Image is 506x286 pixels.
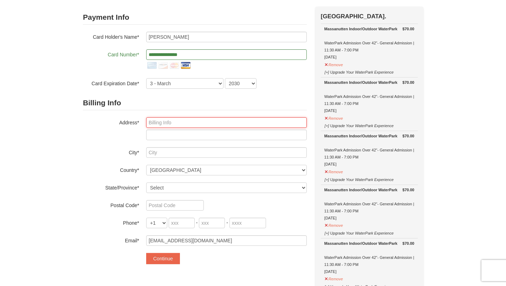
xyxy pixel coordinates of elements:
strong: $70.00 [402,240,414,247]
h2: Billing Info [83,96,307,110]
img: discover.png [157,60,169,71]
img: mastercard.png [169,60,180,71]
div: Massanutten Indoor/Outdoor WaterPark [324,79,414,86]
label: State/Province* [83,182,139,191]
input: Email [146,235,307,246]
input: Billing Info [146,117,307,128]
strong: $70.00 [402,186,414,193]
input: City [146,147,307,158]
button: Continue [146,253,180,264]
button: [+] Upgrade Your WaterPark Experience [324,174,394,183]
strong: [GEOGRAPHIC_DATA]. [321,13,386,20]
button: [+] Upgrade Your WaterPark Experience [324,67,394,76]
div: Massanutten Indoor/Outdoor WaterPark [324,132,414,139]
div: WaterPark Admission Over 42"- General Admission | 11:30 AM - 7:00 PM [DATE] [324,186,414,222]
input: xxx [199,218,225,228]
label: Card Expiration Date* [83,78,139,87]
label: Email* [83,235,139,244]
strong: $70.00 [402,25,414,32]
label: Postal Code* [83,200,139,209]
div: WaterPark Admission Over 42"- General Admission | 11:30 AM - 7:00 PM [DATE] [324,132,414,168]
div: WaterPark Admission Over 42"- General Admission | 11:30 AM - 7:00 PM [DATE] [324,240,414,275]
input: xxx [169,218,195,228]
label: City* [83,147,139,156]
span: - [226,220,228,225]
button: Remove [324,60,343,68]
div: Massanutten Indoor/Outdoor WaterPark [324,25,414,32]
strong: $70.00 [402,132,414,139]
label: Phone* [83,218,139,226]
input: Postal Code [146,200,204,211]
h2: Payment Info [83,10,307,25]
button: [+] Upgrade Your WaterPark Experience [324,228,394,237]
button: Remove [324,113,343,122]
span: - [196,220,198,225]
button: Remove [324,220,343,229]
label: Card Holder's Name* [83,32,139,41]
div: Massanutten Indoor/Outdoor WaterPark [324,240,414,247]
label: Card Number* [83,49,139,58]
button: [+] Upgrade Your WaterPark Experience [324,120,394,129]
div: Massanutten Indoor/Outdoor WaterPark [324,186,414,193]
label: Address* [83,117,139,126]
label: Country* [83,165,139,174]
img: visa.png [180,60,191,71]
div: WaterPark Admission Over 42"- General Admission | 11:30 AM - 7:00 PM [DATE] [324,79,414,114]
strong: $70.00 [402,79,414,86]
button: Remove [324,274,343,282]
img: amex.png [146,60,157,71]
button: Remove [324,167,343,175]
input: xxxx [229,218,266,228]
input: Card Holder Name [146,32,307,42]
div: WaterPark Admission Over 42"- General Admission | 11:30 AM - 7:00 PM [DATE] [324,25,414,61]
